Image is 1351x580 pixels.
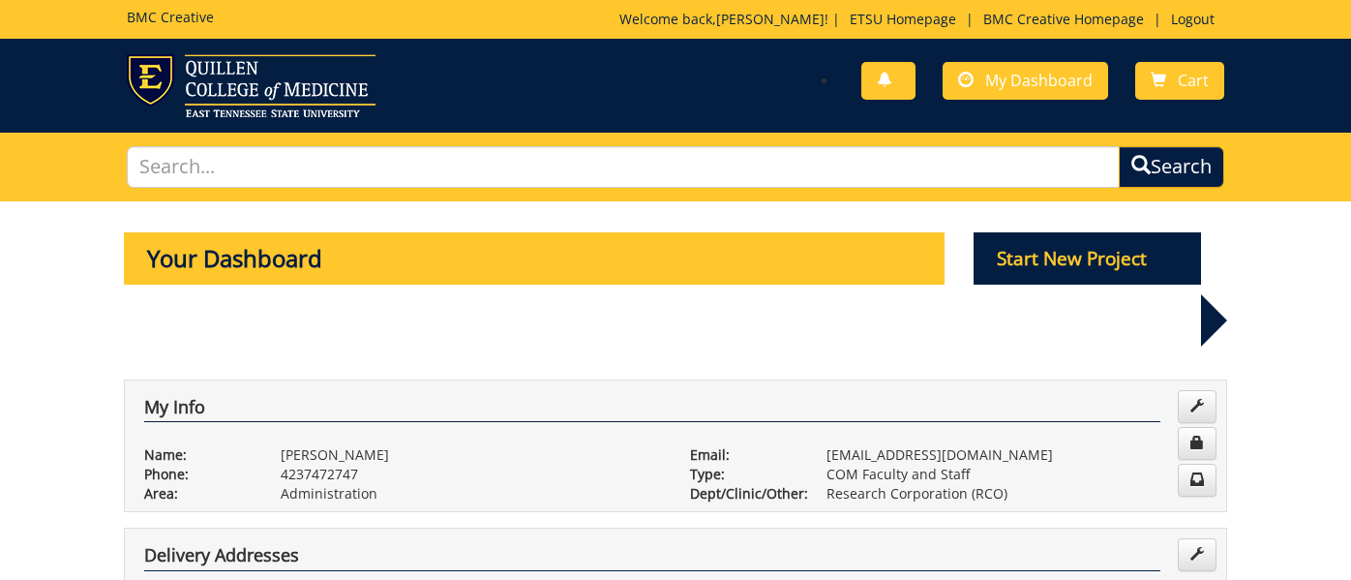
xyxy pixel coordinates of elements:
[281,484,661,504] p: Administration
[826,465,1207,484] p: COM Faculty and Staff
[281,445,661,465] p: [PERSON_NAME]
[144,484,252,504] p: Area:
[144,465,252,484] p: Phone:
[690,484,797,504] p: Dept/Clinic/Other:
[1178,390,1216,423] a: Edit Info
[974,232,1202,285] p: Start New Project
[974,10,1154,28] a: BMC Creative Homepage
[1135,62,1224,100] a: Cart
[840,10,966,28] a: ETSU Homepage
[690,465,797,484] p: Type:
[144,546,1160,571] h4: Delivery Addresses
[943,62,1108,100] a: My Dashboard
[144,398,1160,423] h4: My Info
[1178,538,1216,571] a: Edit Addresses
[985,70,1093,91] span: My Dashboard
[127,146,1119,188] input: Search...
[127,54,375,117] img: ETSU logo
[690,445,797,465] p: Email:
[826,484,1207,504] p: Research Corporation (RCO)
[1178,70,1209,91] span: Cart
[144,445,252,465] p: Name:
[826,445,1207,465] p: [EMAIL_ADDRESS][DOMAIN_NAME]
[127,10,214,24] h5: BMC Creative
[1119,146,1224,188] button: Search
[281,465,661,484] p: 4237472747
[619,10,1224,29] p: Welcome back, ! | | |
[1178,427,1216,460] a: Change Password
[124,232,945,285] p: Your Dashboard
[1161,10,1224,28] a: Logout
[716,10,825,28] a: [PERSON_NAME]
[1178,464,1216,497] a: Change Communication Preferences
[974,251,1202,269] a: Start New Project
